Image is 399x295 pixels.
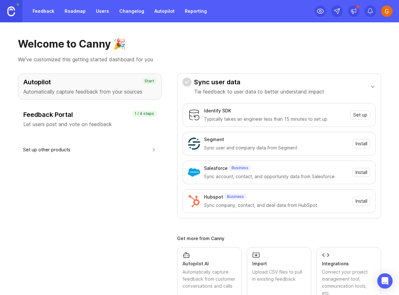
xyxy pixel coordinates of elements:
div: Integrations [322,260,376,267]
div: Sync user and company data from Segment [204,144,349,151]
a: Autopilot [151,5,178,17]
div: Sync account, contact, and opportunity data from Salesforce [204,173,349,180]
button: Set up other products [23,142,157,157]
button: AutopilotAutomatically capture feedback from your sourcesStart [18,73,162,100]
span: Install [356,140,367,147]
div: Identify SDK [204,107,231,114]
h3: Feedback Portal [23,110,156,119]
div: Open Intercom Messenger [377,273,393,289]
div: Upload CSV files to pull in existing feedback [252,269,306,283]
button: Sync user dataTie feedback to user data to better understand impact [183,74,376,99]
div: Automatically capture feedback from customer conversations and calls [183,269,236,290]
img: Identify SDK [188,109,200,121]
img: Canny Home [7,6,15,16]
a: Feedback [29,5,58,17]
a: Users [92,5,113,17]
h3: Sync user data [194,78,324,87]
div: Hubspot [204,193,223,200]
div: Sync user dataTie feedback to user data to better understand impact [183,99,376,218]
button: Install [353,197,370,206]
a: Reporting [181,5,211,17]
h1: Welcome to Canny 🎉 [18,38,381,50]
a: Roadmap [61,5,90,17]
button: Feedback PortalLet users post and vote on feedback1 / 4 steps [18,106,162,132]
button: Install [353,168,370,177]
span: Install [356,169,367,176]
p: Automatically capture feedback from your sources [23,88,156,95]
img: Segment [188,138,200,150]
div: Autopilot AI [183,260,236,267]
div: Typically takes an engineer less than 15 minutes to set up [204,116,347,123]
div: Segment [204,136,224,143]
div: Import [252,260,306,267]
p: Start [145,79,154,84]
p: Tie feedback to user data to better understand impact [194,88,324,95]
p: Business [231,165,248,170]
h3: Autopilot [23,78,156,87]
p: Business [227,194,244,199]
span: Install [356,198,367,204]
a: Changelog [115,5,148,17]
img: Salesforce [188,166,200,178]
img: Hubspot [188,195,200,207]
p: Let users post and vote on feedback [23,120,156,128]
span: Set up [353,112,367,118]
p: We've customized this getting started dashboard for you [18,56,381,63]
div: Sync company, contact, and deal data from HubSpot [204,202,349,209]
p: 1 / 4 steps [135,111,154,116]
button: Set up [350,110,370,119]
div: Get more from Canny [177,236,381,241]
div: Salesforce [204,165,228,172]
img: George Yameen [381,5,393,17]
button: Install [353,139,370,148]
